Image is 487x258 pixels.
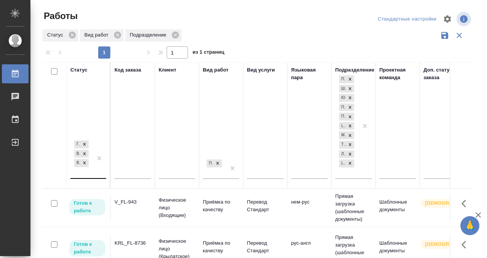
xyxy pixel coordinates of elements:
[130,31,169,39] p: Подразделение
[70,66,88,74] div: Статус
[379,66,416,81] div: Проектная команда
[339,141,346,149] div: Технический
[74,150,80,158] div: В работе
[125,29,181,41] div: Подразделение
[438,28,452,43] button: Сохранить фильтры
[339,159,346,167] div: LocQA
[247,66,275,74] div: Вид услуги
[425,199,463,207] p: [DEMOGRAPHIC_DATA]
[460,216,479,235] button: 🙏
[339,131,346,139] div: Медицинский
[247,239,283,255] p: Перевод Стандарт
[425,240,463,248] p: [DEMOGRAPHIC_DATA]
[203,198,239,213] p: Приёмка по качеству
[438,10,457,28] span: Настроить таблицу
[339,104,346,111] div: Проектный офис
[74,199,101,215] p: Готов к работе
[457,12,473,26] span: Посмотреть информацию
[115,198,151,206] div: V_FL-943
[203,66,229,74] div: Вид работ
[338,131,355,140] div: Прямая загрузка (шаблонные документы), Шаблонные документы, Юридический, Проектный офис, Проектна...
[74,140,80,148] div: Готов к работе
[287,194,331,221] td: нем-рус
[423,66,463,81] div: Доп. статус заказа
[247,198,283,213] p: Перевод Стандарт
[376,13,438,25] div: split button
[338,150,355,159] div: Прямая загрузка (шаблонные документы), Шаблонные документы, Юридический, Проектный офис, Проектна...
[80,29,124,41] div: Вид работ
[159,196,195,219] p: Физическое лицо (Входящие)
[339,150,346,158] div: Локализация
[338,159,355,168] div: Прямая загрузка (шаблонные документы), Шаблонные документы, Юридический, Проектный офис, Проектна...
[339,85,346,93] div: Шаблонные документы
[457,236,475,254] button: Здесь прячутся важные кнопки
[115,239,151,247] div: KRL_FL-8736
[338,75,355,84] div: Прямая загрузка (шаблонные документы), Шаблонные документы, Юридический, Проектный офис, Проектна...
[457,194,475,213] button: Здесь прячутся важные кнопки
[463,218,476,234] span: 🙏
[339,94,346,102] div: Юридический
[74,240,101,256] p: Готов к работе
[335,66,374,74] div: Подразделение
[331,189,376,227] td: Прямая загрузка (шаблонные документы)
[339,113,346,121] div: Проектная группа
[338,93,355,103] div: Прямая загрузка (шаблонные документы), Шаблонные документы, Юридический, Проектный офис, Проектна...
[452,28,466,43] button: Сбросить фильтры
[68,198,106,216] div: Исполнитель может приступить к работе
[84,31,111,39] p: Вид работ
[338,112,355,121] div: Прямая загрузка (шаблонные документы), Шаблонные документы, Юридический, Проектный офис, Проектна...
[43,29,78,41] div: Статус
[338,84,355,94] div: Прямая загрузка (шаблонные документы), Шаблонные документы, Юридический, Проектный офис, Проектна...
[338,140,355,150] div: Прямая загрузка (шаблонные документы), Шаблонные документы, Юридический, Проектный офис, Проектна...
[203,239,239,255] p: Приёмка по качеству
[193,48,224,59] span: из 1 страниц
[115,66,141,74] div: Код заказа
[207,159,213,167] div: Приёмка по качеству
[42,10,78,22] span: Работы
[291,66,328,81] div: Языковая пара
[338,121,355,131] div: Прямая загрузка (шаблонные документы), Шаблонные документы, Юридический, Проектный офис, Проектна...
[339,122,346,130] div: LegalQA
[338,103,355,112] div: Прямая загрузка (шаблонные документы), Шаблонные документы, Юридический, Проектный офис, Проектна...
[206,159,223,168] div: Приёмка по качеству
[74,159,80,167] div: В ожидании
[339,75,346,83] div: Прямая загрузка (шаблонные документы)
[68,239,106,257] div: Исполнитель может приступить к работе
[47,31,66,39] p: Статус
[376,194,420,221] td: Шаблонные документы
[159,66,176,74] div: Клиент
